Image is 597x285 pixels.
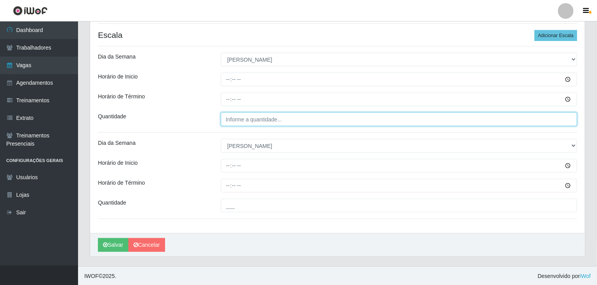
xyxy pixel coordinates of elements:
[538,272,591,280] span: Desenvolvido por
[221,199,577,212] input: Informe a quantidade...
[98,238,128,252] button: Salvar
[98,112,126,121] label: Quantidade
[98,30,577,40] h4: Escala
[221,93,577,106] input: 00:00
[98,139,136,147] label: Dia da Semana
[98,53,136,61] label: Dia da Semana
[128,238,165,252] a: Cancelar
[84,272,116,280] span: © 2025 .
[98,199,126,207] label: Quantidade
[98,93,145,101] label: Horário de Término
[98,73,138,81] label: Horário de Inicio
[580,273,591,279] a: iWof
[221,73,577,86] input: 00:00
[84,273,99,279] span: IWOF
[221,179,577,192] input: 00:00
[13,6,48,16] img: CoreUI Logo
[221,112,577,126] input: Informe a quantidade...
[535,30,577,41] button: Adicionar Escala
[221,159,577,173] input: 00:00
[98,159,138,167] label: Horário de Inicio
[98,179,145,187] label: Horário de Término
